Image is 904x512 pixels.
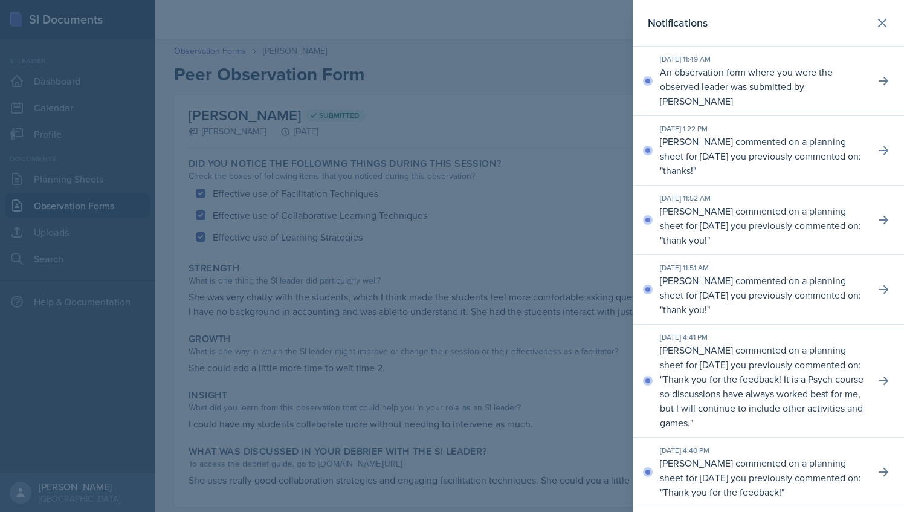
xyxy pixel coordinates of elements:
h2: Notifications [648,15,708,31]
p: [PERSON_NAME] commented on a planning sheet for [DATE] you previously commented on: " " [660,456,865,499]
p: An observation form where you were the observed leader was submitted by [PERSON_NAME] [660,65,865,108]
p: Thank you for the feedback! It is a Psych course so discussions have always worked best for me, b... [660,372,864,429]
p: [PERSON_NAME] commented on a planning sheet for [DATE] you previously commented on: " " [660,204,865,247]
p: thank you! [663,233,707,247]
div: [DATE] 11:51 AM [660,262,865,273]
p: Thank you for the feedback! [663,485,781,499]
div: [DATE] 4:40 PM [660,445,865,456]
p: thank you! [663,303,707,316]
div: [DATE] 1:22 PM [660,123,865,134]
p: [PERSON_NAME] commented on a planning sheet for [DATE] you previously commented on: " " [660,343,865,430]
div: [DATE] 11:49 AM [660,54,865,65]
div: [DATE] 4:41 PM [660,332,865,343]
p: [PERSON_NAME] commented on a planning sheet for [DATE] you previously commented on: " " [660,134,865,178]
p: thanks! [663,164,693,177]
div: [DATE] 11:52 AM [660,193,865,204]
p: [PERSON_NAME] commented on a planning sheet for [DATE] you previously commented on: " " [660,273,865,317]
